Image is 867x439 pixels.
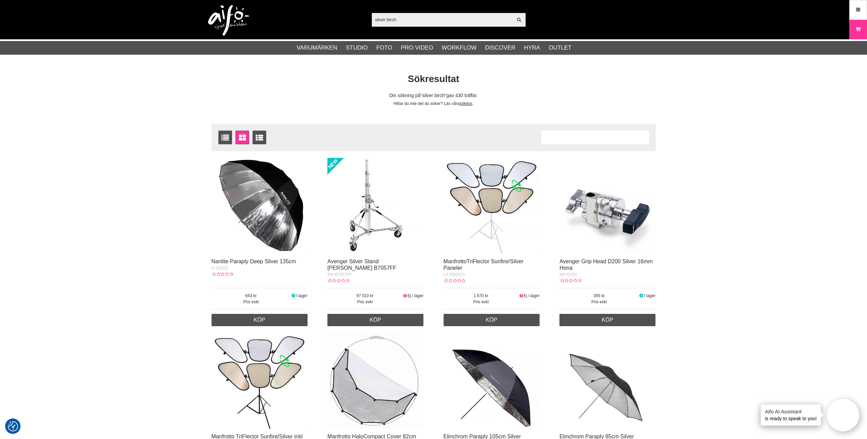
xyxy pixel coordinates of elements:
[393,101,459,106] span: Hittar du inte det du söker? Läs våra
[559,314,655,326] a: Köp
[407,293,423,298] span: Ej i lager
[472,101,473,106] span: .
[524,43,540,52] a: Hyra
[296,293,307,298] span: I lager
[444,314,540,326] a: Köp
[212,314,308,326] a: Köp
[297,43,337,52] a: Varumärken
[444,299,519,305] span: Pris exkl
[212,333,308,429] img: Manfrotto TriFlector Sunfire/Silver inkl Stativkit
[327,299,403,305] span: Pris exkl
[218,131,232,144] a: Listvisning
[518,293,524,298] i: Ej i lager
[559,299,639,305] span: Pris exkl
[559,258,653,271] a: Avenger Grip Head D200 Silver 16mm Hona
[212,266,228,270] span: U-135DS
[212,258,296,264] a: Nanlite Paraply Deep Silver 135cm
[8,420,18,433] button: Samtyckesinställningar
[253,131,266,144] a: Utökad listvisning
[639,293,644,298] i: I lager
[327,272,352,277] span: MA-B7057FF
[444,278,465,284] div: Kundbetyg: 0
[444,293,519,299] span: 1 670
[403,293,408,298] i: Ej i lager
[327,278,349,284] div: Kundbetyg: 0
[372,14,513,25] input: Sök produkter ...
[212,158,308,254] img: Nanlite Paraply Deep Silver 135cm
[559,293,639,299] span: 356
[327,314,423,326] a: Köp
[444,272,465,277] span: LA-RB2933
[524,293,540,298] span: Ej i lager
[206,72,661,86] h1: Sökresultat
[376,43,392,52] a: Foto
[290,293,296,298] i: I lager
[208,5,249,36] img: logo.png
[8,421,18,431] img: Revisit consent button
[444,258,524,271] a: ManfrottoTriFlector Sunfire/Silver Paneler
[212,293,291,299] span: 643
[765,408,817,415] h4: Aifo AI Assistant
[444,333,540,429] img: Elinchrom Paraply 105cm Silver
[327,333,423,429] img: Manfrotto HaloCompact Cover 82cm Soft Silver Difflector
[235,131,249,144] a: Fönstervisning
[401,43,433,52] a: Pro Video
[485,43,515,52] a: Discover
[327,258,396,271] a: Avenger Silver Stand [PERSON_NAME] B7057FF
[644,293,655,298] span: I lager
[559,272,577,277] span: MA-D200
[559,278,581,284] div: Kundbetyg: 0
[442,43,476,52] a: Workflow
[327,293,403,299] span: 97 010
[212,299,291,305] span: Pris exkl
[559,333,655,429] img: Elinchrom Paraply 85cm Silver
[761,404,821,426] div: is ready to speak to you!
[559,158,655,254] img: Avenger Grip Head D200 Silver 16mm Hona
[460,101,472,106] a: söktips
[346,43,368,52] a: Studio
[327,158,423,254] img: Avenger Silver Stand Long John B7057FF
[548,43,571,52] a: Outlet
[212,271,233,277] div: Kundbetyg: 0
[389,93,478,98] span: Din sökning på gav 430 träffar.
[420,93,446,98] span: silver birch
[444,158,540,254] img: ManfrottoTriFlector Sunfire/Silver Paneler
